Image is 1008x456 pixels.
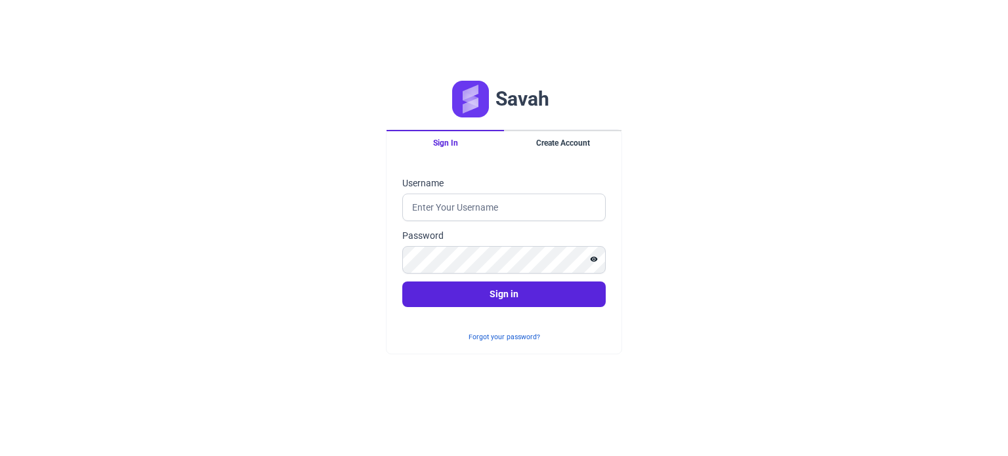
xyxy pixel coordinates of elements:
[582,251,606,267] button: Show password
[402,229,606,242] label: Password
[387,130,504,155] button: Sign In
[402,176,606,190] label: Username
[462,329,547,346] button: Forgot your password?
[402,194,606,221] input: Enter Your Username
[402,281,606,307] button: Sign in
[504,130,621,155] button: Create Account
[452,81,489,117] img: Logo
[495,87,549,110] h1: Savah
